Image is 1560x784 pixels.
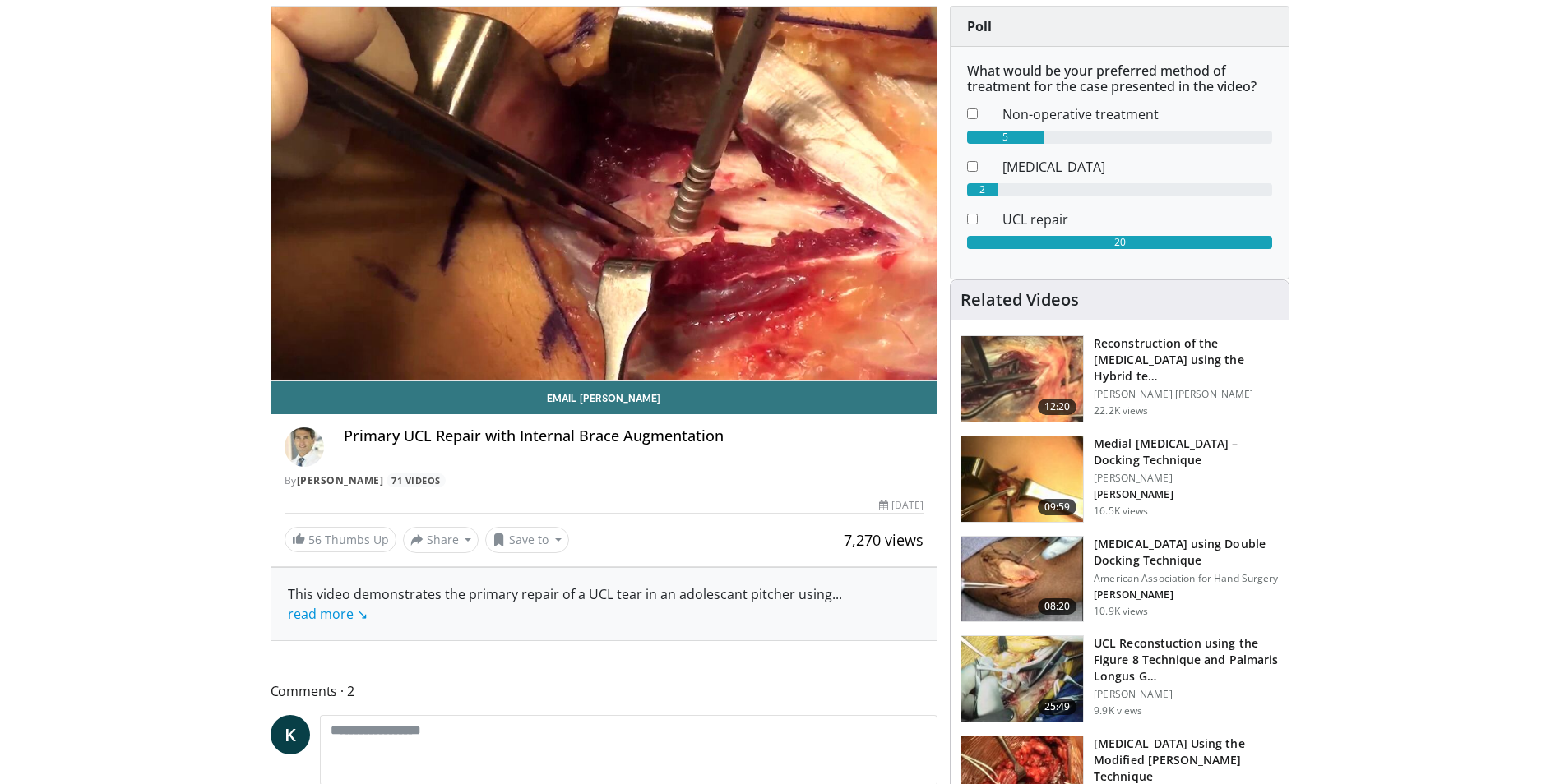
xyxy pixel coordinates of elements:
[271,381,937,414] a: Email [PERSON_NAME]
[1094,335,1279,385] h3: Reconstruction of the [MEDICAL_DATA] using the Hybrid te…
[961,436,1083,522] img: 325571_0000_1.png.150x105_q85_crop-smart_upscale.jpg
[271,680,938,702] span: Comments 2
[967,131,1044,144] div: 5
[961,537,1083,622] img: Surgical_Reconstruction_Ulnar_Collateral_Ligament___100005038_3.jpg.150x105_q85_crop-smart_upscal...
[288,605,368,623] a: read more ↘
[967,17,992,35] strong: Poll
[1038,399,1077,415] span: 12:20
[1038,499,1077,515] span: 09:59
[308,532,322,547] span: 56
[967,183,998,196] div: 2
[1094,472,1279,485] p: [PERSON_NAME]
[1094,505,1148,518] p: 16.5K views
[1094,388,1279,401] p: [PERSON_NAME] [PERSON_NAME]
[387,473,447,487] a: 71 Videos
[485,527,569,553] button: Save to
[961,335,1279,422] a: 12:20 Reconstruction of the [MEDICAL_DATA] using the Hybrid te… [PERSON_NAME] [PERSON_NAME] 22.2K...
[1094,635,1279,685] h3: UCL Reconstuction using the Figure 8 Technique and Palmaris Longus G…
[844,530,924,550] span: 7,270 views
[285,527,396,552] a: 56 Thumbs Up
[990,210,1285,229] dd: UCL repair
[1094,488,1279,501] p: [PERSON_NAME]
[271,715,310,754] a: K
[285,427,324,467] img: Avatar
[961,290,1079,310] h4: Related Videos
[990,157,1285,177] dd: [MEDICAL_DATA]
[990,104,1285,124] dd: Non-operative treatment
[1094,572,1279,585] p: American Association for Hand Surgery
[1094,588,1279,602] p: [PERSON_NAME]
[1094,404,1148,417] p: 22.2K views
[961,536,1279,623] a: 08:20 [MEDICAL_DATA] using Double Docking Technique American Association for Hand Surgery [PERSON...
[961,436,1279,523] a: 09:59 Medial [MEDICAL_DATA] – Docking Technique [PERSON_NAME] [PERSON_NAME] 16.5K views
[967,63,1272,95] h6: What would be your preferred method of treatment for the case presented in the video?
[1038,699,1077,715] span: 25:49
[271,7,937,381] video-js: Video Player
[1094,436,1279,468] h3: Medial [MEDICAL_DATA] – Docking Technique
[1038,598,1077,615] span: 08:20
[961,635,1279,722] a: 25:49 UCL Reconstuction using the Figure 8 Technique and Palmaris Longus G… [PERSON_NAME] 9.9K views
[288,585,842,623] span: ...
[344,427,924,445] h4: Primary UCL Repair with Internal Brace Augmentation
[961,336,1083,422] img: benn_3.png.150x105_q85_crop-smart_upscale.jpg
[879,498,924,513] div: [DATE]
[1094,688,1279,701] p: [PERSON_NAME]
[967,236,1272,249] div: 20
[1094,536,1279,569] h3: [MEDICAL_DATA] using Double Docking Technique
[1094,605,1148,618] p: 10.9K views
[288,584,921,624] div: This video demonstrates the primary repair of a UCL tear in an adolescant pitcher using
[1094,704,1142,717] p: 9.9K views
[285,473,924,488] div: By
[297,473,384,487] a: [PERSON_NAME]
[961,636,1083,722] img: Dugas_UCL_3.png.150x105_q85_crop-smart_upscale.jpg
[403,527,479,553] button: Share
